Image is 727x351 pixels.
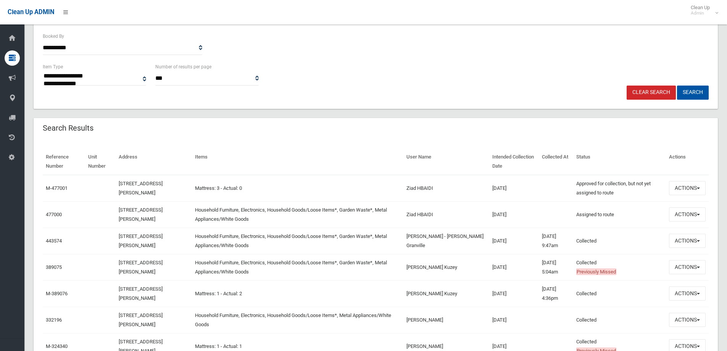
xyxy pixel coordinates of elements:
td: [DATE] [489,228,539,254]
td: [DATE] [489,175,539,202]
th: Actions [666,149,709,175]
td: Approved for collection, but not yet assigned to route [573,175,666,202]
td: Household Furniture, Electronics, Household Goods/Loose Items*, Garden Waste*, Metal Appliances/W... [192,201,404,228]
td: [DATE] [489,254,539,280]
span: Clean Up ADMIN [8,8,54,16]
a: 332196 [46,317,62,323]
span: Previously Missed [576,269,616,275]
td: Household Furniture, Electronics, Household Goods/Loose Items*, Garden Waste*, Metal Appliances/W... [192,228,404,254]
td: Household Furniture, Electronics, Household Goods/Loose Items*, Metal Appliances/White Goods [192,307,404,333]
button: Actions [669,313,706,327]
th: User Name [403,149,489,175]
th: Items [192,149,404,175]
td: Household Furniture, Electronics, Household Goods/Loose Items*, Garden Waste*, Metal Appliances/W... [192,254,404,280]
td: Collected [573,280,666,307]
td: [PERSON_NAME] Kuzey [403,280,489,307]
td: Ziad HBAIDI [403,201,489,228]
td: [DATE] [489,280,539,307]
label: Number of results per page [155,63,211,71]
a: M-324340 [46,343,68,349]
td: [PERSON_NAME] [403,307,489,333]
button: Actions [669,260,706,274]
small: Admin [691,10,710,16]
th: Reference Number [43,149,85,175]
td: Collected [573,228,666,254]
span: Clean Up [687,5,717,16]
th: Intended Collection Date [489,149,539,175]
a: [STREET_ADDRESS][PERSON_NAME] [119,181,163,196]
a: [STREET_ADDRESS][PERSON_NAME] [119,260,163,275]
th: Address [116,149,192,175]
button: Actions [669,286,706,301]
td: [DATE] [489,201,539,228]
a: 443574 [46,238,62,244]
a: M-389076 [46,291,68,296]
label: Booked By [43,32,64,40]
a: Clear Search [627,86,676,100]
a: [STREET_ADDRESS][PERSON_NAME] [119,286,163,301]
td: [PERSON_NAME] - [PERSON_NAME] Granville [403,228,489,254]
header: Search Results [34,121,103,136]
button: Actions [669,207,706,222]
a: [STREET_ADDRESS][PERSON_NAME] [119,207,163,222]
button: Actions [669,234,706,248]
td: [DATE] 5:04am [539,254,573,280]
th: Unit Number [85,149,116,175]
td: Collected [573,307,666,333]
th: Status [573,149,666,175]
label: Item Type [43,63,63,71]
td: [PERSON_NAME] Kuzey [403,254,489,280]
td: Collected [573,254,666,280]
td: [DATE] 9:47am [539,228,573,254]
button: Actions [669,181,706,195]
a: [STREET_ADDRESS][PERSON_NAME] [119,312,163,327]
td: [DATE] [489,307,539,333]
td: Assigned to route [573,201,666,228]
a: M-477001 [46,185,68,191]
a: 389075 [46,264,62,270]
td: [DATE] 4:36pm [539,280,573,307]
button: Search [677,86,709,100]
td: Mattress: 3 - Actual: 0 [192,175,404,202]
td: Ziad HBAIDI [403,175,489,202]
th: Collected At [539,149,573,175]
td: Mattress: 1 - Actual: 2 [192,280,404,307]
a: 477000 [46,212,62,217]
a: [STREET_ADDRESS][PERSON_NAME] [119,233,163,248]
